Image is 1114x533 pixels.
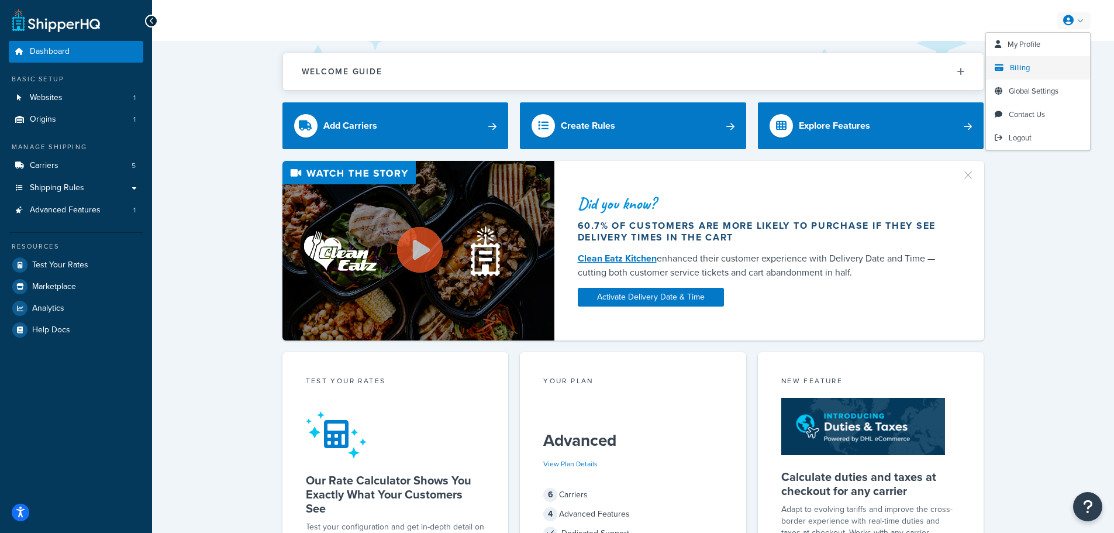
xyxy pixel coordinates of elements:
div: Manage Shipping [9,142,143,152]
a: Analytics [9,298,143,319]
h5: Our Rate Calculator Shows You Exactly What Your Customers See [306,473,485,515]
a: Add Carriers [282,102,509,149]
span: 4 [543,507,557,521]
div: Did you know? [578,195,947,212]
a: Explore Features [758,102,984,149]
a: Billing [986,56,1090,80]
a: Carriers5 [9,155,143,177]
span: Test Your Rates [32,260,88,270]
img: Video thumbnail [282,161,554,341]
h5: Advanced [543,431,723,450]
a: Test Your Rates [9,255,143,276]
button: Welcome Guide [283,53,984,90]
span: Carriers [30,161,58,171]
a: Clean Eatz Kitchen [578,252,657,265]
div: 60.7% of customers are more likely to purchase if they see delivery times in the cart [578,220,947,243]
a: Origins1 [9,109,143,130]
a: Contact Us [986,103,1090,126]
a: View Plan Details [543,459,598,469]
div: Add Carriers [323,118,377,134]
div: Test your rates [306,376,485,389]
div: New Feature [781,376,961,389]
span: Logout [1009,132,1032,143]
span: 1 [133,93,136,103]
a: Create Rules [520,102,746,149]
a: Help Docs [9,319,143,341]
li: Websites [9,87,143,109]
span: 5 [132,161,136,171]
span: 1 [133,115,136,125]
a: Marketplace [9,276,143,297]
a: Logout [986,126,1090,150]
h2: Welcome Guide [302,67,382,76]
span: Origins [30,115,56,125]
span: Analytics [32,304,64,314]
span: My Profile [1008,39,1040,50]
div: Create Rules [561,118,615,134]
a: Websites1 [9,87,143,109]
span: 6 [543,488,557,502]
span: Websites [30,93,63,103]
a: Activate Delivery Date & Time [578,288,724,307]
h5: Calculate duties and taxes at checkout for any carrier [781,470,961,498]
li: Origins [9,109,143,130]
span: Advanced Features [30,205,101,215]
span: Contact Us [1009,109,1045,120]
span: Dashboard [30,47,70,57]
div: Carriers [543,487,723,503]
a: Dashboard [9,41,143,63]
div: enhanced their customer experience with Delivery Date and Time — cutting both customer service ti... [578,252,947,280]
li: Carriers [9,155,143,177]
a: Global Settings [986,80,1090,103]
a: My Profile [986,33,1090,56]
span: Help Docs [32,325,70,335]
div: Basic Setup [9,74,143,84]
div: Your Plan [543,376,723,389]
span: Marketplace [32,282,76,292]
a: Shipping Rules [9,177,143,199]
li: Advanced Features [9,200,143,221]
div: Advanced Features [543,506,723,522]
button: Open Resource Center [1073,492,1102,521]
span: Billing [1010,62,1030,73]
div: Resources [9,242,143,252]
a: Advanced Features1 [9,200,143,221]
span: Global Settings [1009,85,1058,97]
div: Explore Features [799,118,870,134]
span: Shipping Rules [30,183,84,193]
span: 1 [133,205,136,215]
